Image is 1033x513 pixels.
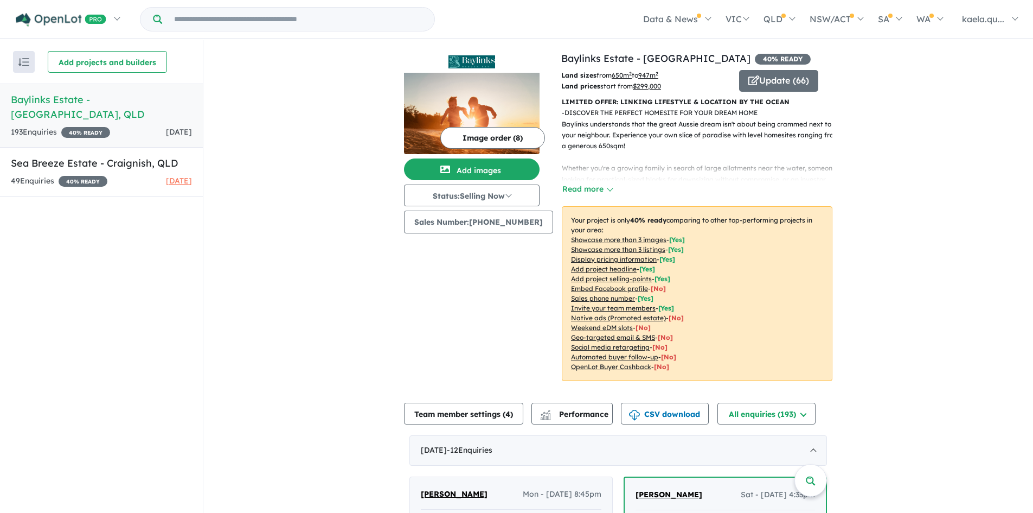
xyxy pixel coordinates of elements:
[523,488,601,501] span: Mon - [DATE] 8:45pm
[656,71,658,77] sup: 2
[531,403,613,425] button: Performance
[571,343,650,351] u: Social media retargeting
[571,333,655,341] u: Geo-targeted email & SMS
[16,13,106,27] img: Openlot PRO Logo White
[638,71,658,79] u: 947 m
[561,81,731,92] p: start from
[18,58,29,66] img: sort.svg
[421,489,487,499] span: [PERSON_NAME]
[404,159,540,180] button: Add images
[636,489,702,502] a: [PERSON_NAME]
[652,343,668,351] span: [No]
[658,333,673,341] span: [No]
[505,409,510,419] span: 4
[571,236,666,244] u: Showcase more than 3 images
[541,410,550,416] img: line-chart.svg
[636,490,702,499] span: [PERSON_NAME]
[571,265,637,273] u: Add project headline
[59,176,107,187] span: 40 % READY
[561,82,600,90] b: Land prices
[612,71,632,79] u: 650 m
[659,255,675,263] span: [ Yes ]
[408,55,535,68] img: Baylinks Estate - Pialba Logo
[636,324,651,332] span: [No]
[571,324,633,332] u: Weekend eDM slots
[571,275,652,283] u: Add project selling-points
[440,127,545,149] button: Image order (8)
[404,185,540,206] button: Status:Selling Now
[962,14,1004,24] span: kaela.qu...
[561,71,596,79] b: Land sizes
[11,175,107,188] div: 49 Enquir ies
[164,8,432,31] input: Try estate name, suburb, builder or developer
[638,294,653,302] span: [ Yes ]
[562,183,613,195] button: Read more
[629,410,640,421] img: download icon
[571,245,665,254] u: Showcase more than 3 listings
[571,314,666,322] u: Native ads (Promoted estate)
[571,294,635,302] u: Sales phone number
[651,284,666,293] span: [ No ]
[621,403,709,425] button: CSV download
[669,314,684,322] span: [No]
[404,51,540,154] a: Baylinks Estate - Pialba LogoBaylinks Estate - Pialba
[404,73,540,154] img: Baylinks Estate - Pialba
[629,71,632,77] sup: 2
[669,236,685,244] span: [ Yes ]
[562,97,832,107] p: LIMITED OFFER: LINKING LIFESTYLE & LOCATION BY THE OCEAN
[447,445,492,455] span: - 12 Enquir ies
[166,127,192,137] span: [DATE]
[639,265,655,273] span: [ Yes ]
[542,409,608,419] span: Performance
[166,176,192,186] span: [DATE]
[11,92,192,122] h5: Baylinks Estate - [GEOGRAPHIC_DATA] , QLD
[561,70,731,81] p: from
[61,127,110,138] span: 40 % READY
[741,489,815,502] span: Sat - [DATE] 4:33pm
[632,71,658,79] span: to
[421,488,487,501] a: [PERSON_NAME]
[404,403,523,425] button: Team member settings (4)
[571,363,651,371] u: OpenLot Buyer Cashback
[717,403,816,425] button: All enquiries (193)
[561,52,750,65] a: Baylinks Estate - [GEOGRAPHIC_DATA]
[661,353,676,361] span: [No]
[655,275,670,283] span: [ Yes ]
[571,304,656,312] u: Invite your team members
[630,216,666,224] b: 40 % ready
[668,245,684,254] span: [ Yes ]
[755,54,811,65] span: 40 % READY
[404,211,553,233] button: Sales Number:[PHONE_NUMBER]
[633,82,661,90] u: $ 299,000
[739,70,818,92] button: Update (66)
[571,255,657,263] u: Display pricing information
[48,51,167,73] button: Add projects and builders
[11,156,192,170] h5: Sea Breeze Estate - Craignish , QLD
[540,413,551,420] img: bar-chart.svg
[409,435,827,466] div: [DATE]
[654,363,669,371] span: [No]
[562,206,832,381] p: Your project is only comparing to other top-performing projects in your area: - - - - - - - - - -...
[571,353,658,361] u: Automated buyer follow-up
[562,107,841,307] p: - DISCOVER THE PERFECT HOMESITE FOR YOUR DREAM HOME Baylinks understands that the great Aussie dr...
[658,304,674,312] span: [ Yes ]
[571,284,648,293] u: Embed Facebook profile
[11,126,110,139] div: 193 Enquir ies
